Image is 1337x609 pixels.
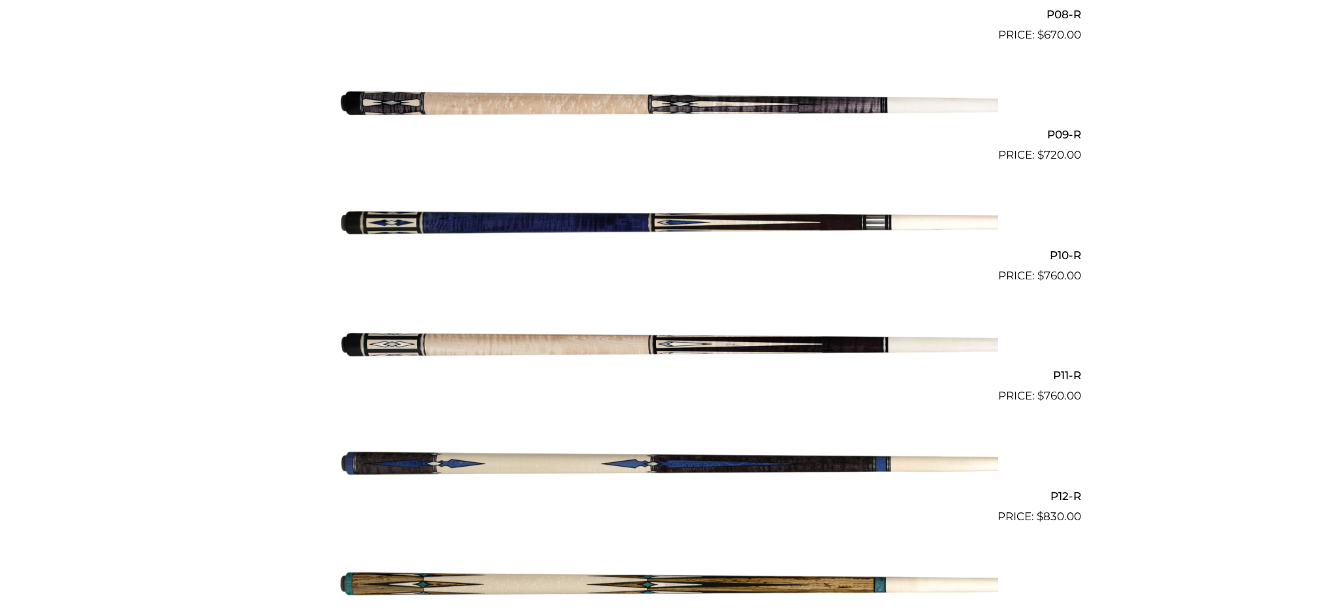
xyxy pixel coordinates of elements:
span: $ [1037,510,1043,523]
img: P09-R [339,49,998,159]
h2: P12-R [256,484,1081,508]
h2: P09-R [256,123,1081,147]
h2: P08-R [256,3,1081,27]
a: P10-R $760.00 [256,169,1081,284]
img: P11-R [339,290,998,399]
h2: P11-R [256,364,1081,388]
img: P12-R [339,410,998,520]
bdi: 720.00 [1037,148,1081,161]
bdi: 670.00 [1037,28,1081,41]
bdi: 760.00 [1037,389,1081,402]
span: $ [1037,148,1044,161]
img: P10-R [339,169,998,279]
span: $ [1037,269,1044,282]
h2: P10-R [256,243,1081,267]
a: P12-R $830.00 [256,410,1081,525]
span: $ [1037,389,1044,402]
bdi: 830.00 [1037,510,1081,523]
bdi: 760.00 [1037,269,1081,282]
a: P09-R $720.00 [256,49,1081,164]
span: $ [1037,28,1044,41]
a: P11-R $760.00 [256,290,1081,405]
